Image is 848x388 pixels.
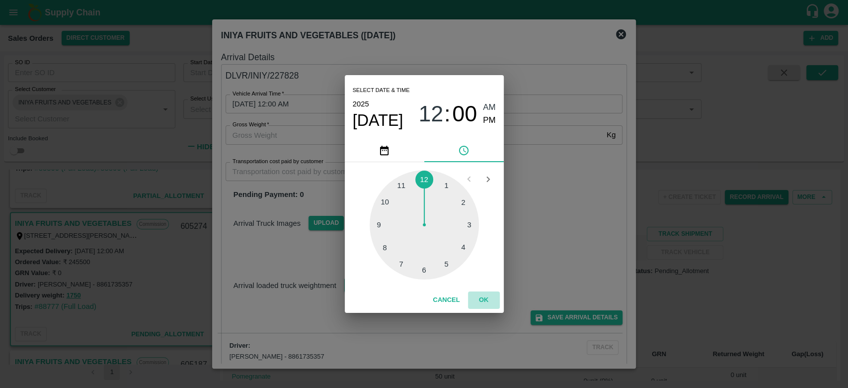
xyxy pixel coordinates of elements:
[353,97,369,110] button: 2025
[468,291,500,309] button: OK
[424,138,504,162] button: pick time
[444,101,450,127] span: :
[429,291,463,309] button: Cancel
[483,114,496,127] button: PM
[353,110,403,130] button: [DATE]
[418,101,443,127] button: 12
[345,138,424,162] button: pick date
[483,101,496,114] button: AM
[452,101,477,127] button: 00
[353,83,410,98] span: Select date & time
[478,170,497,189] button: Open next view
